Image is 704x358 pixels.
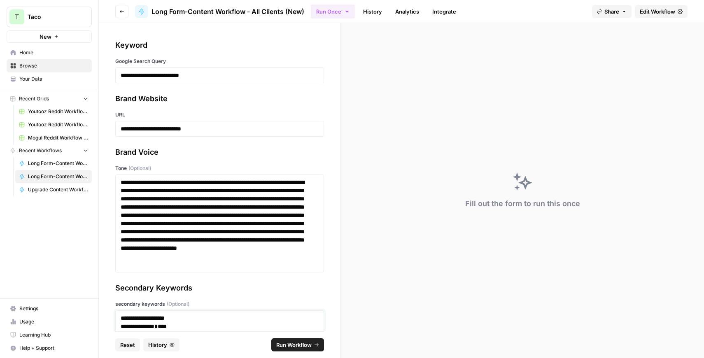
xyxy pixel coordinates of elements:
[28,186,88,193] span: Upgrade Content Workflow - Nurx
[115,300,324,308] label: secondary keywords
[148,341,167,349] span: History
[28,160,88,167] span: Long Form-Content Workflow - AI Clients (New)
[15,170,92,183] a: Long Form-Content Workflow - All Clients (New)
[19,147,62,154] span: Recent Workflows
[7,7,92,27] button: Workspace: Taco
[152,7,304,16] span: Long Form-Content Workflow - All Clients (New)
[15,157,92,170] a: Long Form-Content Workflow - AI Clients (New)
[19,344,88,352] span: Help + Support
[115,165,324,172] label: Tone
[635,5,688,18] a: Edit Workflow
[19,75,88,83] span: Your Data
[28,13,77,21] span: Taco
[7,302,92,315] a: Settings
[19,331,88,339] span: Learning Hub
[7,342,92,355] button: Help + Support
[28,108,88,115] span: Youtooz Reddit Workflow Grid (1)
[28,173,88,180] span: Long Form-Content Workflow - All Clients (New)
[115,282,324,294] div: Secondary Keywords
[135,5,304,18] a: Long Form-Content Workflow - All Clients (New)
[19,95,49,102] span: Recent Grids
[115,338,140,351] button: Reset
[7,328,92,342] a: Learning Hub
[7,93,92,105] button: Recent Grids
[427,5,461,18] a: Integrate
[604,7,619,16] span: Share
[15,131,92,144] a: Mogul Reddit Workflow Grid (1)
[167,300,189,308] span: (Optional)
[40,33,51,41] span: New
[358,5,387,18] a: History
[115,58,324,65] label: Google Search Query
[115,93,324,105] div: Brand Website
[7,144,92,157] button: Recent Workflows
[640,7,675,16] span: Edit Workflow
[143,338,179,351] button: History
[19,62,88,70] span: Browse
[271,338,324,351] button: Run Workflow
[7,315,92,328] a: Usage
[28,121,88,128] span: Youtooz Reddit Workflow Grid
[592,5,632,18] button: Share
[7,30,92,43] button: New
[7,72,92,86] a: Your Data
[115,40,324,51] div: Keyword
[276,341,312,349] span: Run Workflow
[390,5,424,18] a: Analytics
[19,305,88,312] span: Settings
[15,118,92,131] a: Youtooz Reddit Workflow Grid
[28,134,88,142] span: Mogul Reddit Workflow Grid (1)
[120,341,135,349] span: Reset
[19,49,88,56] span: Home
[19,318,88,325] span: Usage
[465,198,580,209] div: Fill out the form to run this once
[311,5,355,19] button: Run Once
[15,105,92,118] a: Youtooz Reddit Workflow Grid (1)
[7,46,92,59] a: Home
[15,12,19,22] span: T
[115,111,324,119] label: URL
[7,59,92,72] a: Browse
[128,165,151,172] span: (Optional)
[115,146,324,158] div: Brand Voice
[15,183,92,196] a: Upgrade Content Workflow - Nurx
